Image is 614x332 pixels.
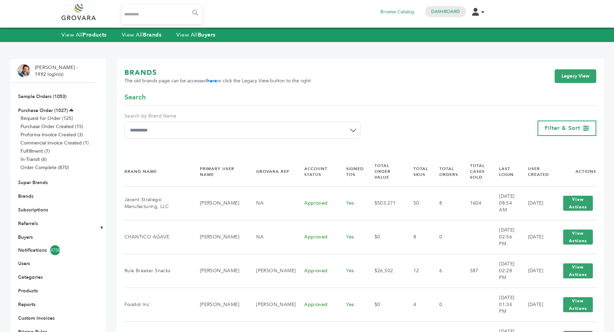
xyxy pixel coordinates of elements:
span: Filter & Sort [545,124,580,132]
td: Yes [338,220,366,254]
strong: Buyers [198,31,216,39]
li: [PERSON_NAME] - 1992 login(s) [35,64,80,78]
td: [PERSON_NAME] [191,254,248,288]
td: [DATE] 02:28 PM [491,254,519,288]
a: In-Transit (6) [20,156,47,163]
button: View Actions [563,263,593,278]
td: 12 [405,254,431,288]
th: Total Order Value [366,157,405,186]
a: Browse Catalog [380,8,414,16]
td: $0 [366,288,405,321]
a: Fulfillment (7) [20,148,50,154]
a: Request for Order (125) [20,115,73,122]
a: Subscriptions [18,207,48,213]
strong: Brands [143,31,161,39]
strong: Products [83,31,106,39]
a: Legacy View [555,69,596,83]
td: $26,502 [366,254,405,288]
a: View AllBuyers [176,31,216,39]
a: Custom Invoices [18,315,55,321]
td: NA [248,186,296,220]
a: Purchase Order (1027) [18,107,68,114]
td: [PERSON_NAME] [191,288,248,321]
td: Approved [296,288,338,321]
a: Reports [18,301,35,308]
td: 4 [405,288,431,321]
td: $503,271 [366,186,405,220]
button: View Actions [563,230,593,245]
a: Order Complete (870) [20,164,69,171]
th: Actions [551,157,596,186]
td: [PERSON_NAME] [248,254,296,288]
a: Users [18,260,30,267]
th: Signed TOS [338,157,366,186]
td: [PERSON_NAME] [248,288,296,321]
td: 0 [431,220,462,254]
td: 587 [462,254,491,288]
td: [DATE] 02:56 PM [491,220,519,254]
a: Products [18,288,38,294]
a: Categories [18,274,43,280]
td: [DATE] [520,186,552,220]
th: Last Login [491,157,519,186]
button: View Actions [563,196,593,211]
td: [PERSON_NAME] [191,186,248,220]
td: [DATE] [520,220,552,254]
td: [DATE] [520,288,552,321]
th: User Created [520,157,552,186]
td: Foodot Inc [125,288,191,321]
a: Dashboard [431,9,460,15]
td: Approved [296,220,338,254]
input: Search... [121,5,202,24]
td: Yes [338,186,366,220]
th: Brand Name [125,157,191,186]
td: Approved [296,254,338,288]
span: Search [125,93,146,102]
td: [DATE] 08:54 AM [491,186,519,220]
td: 8 [431,186,462,220]
td: 1604 [462,186,491,220]
td: [DATE] 01:34 PM [491,288,519,321]
th: Total Cases Sold [462,157,491,186]
th: Grovara Rep [248,157,296,186]
td: 50 [405,186,431,220]
a: Commercial Invoice Created (1) [20,140,89,146]
td: [PERSON_NAME] [191,220,248,254]
a: here [207,78,217,84]
td: CHANTICO AGAVE [125,220,191,254]
td: Yes [338,288,366,321]
td: $0 [366,220,405,254]
h1: BRANDS [125,68,311,78]
span: The old brands page can be accessed or click the Legacy View button to the right [125,78,311,84]
th: Primary User Name [191,157,248,186]
td: NA [248,220,296,254]
a: Referrals [18,220,38,227]
td: 0 [431,288,462,321]
a: View AllBrands [122,31,162,39]
button: View Actions [563,297,593,312]
td: Rule Breaker Snacks [125,254,191,288]
th: Total SKUs [405,157,431,186]
a: Sample Orders (1053) [18,93,67,100]
td: Jacent Strategic Manufacturing, LLC [125,186,191,220]
td: Approved [296,186,338,220]
td: [DATE] [520,254,552,288]
a: Super Brands [18,179,48,186]
label: Search by Brand Name [125,113,361,120]
td: 6 [431,254,462,288]
td: Yes [338,254,366,288]
a: Proforma Invoice Created (3) [20,132,83,138]
a: Notifications4758 [18,245,88,255]
a: Brands [18,193,33,199]
span: 4758 [50,245,60,255]
th: Total Orders [431,157,462,186]
a: Purchase Order Created (15) [20,123,83,130]
a: View AllProducts [61,31,107,39]
th: Account Status [296,157,338,186]
a: Buyers [18,234,33,240]
td: 8 [405,220,431,254]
